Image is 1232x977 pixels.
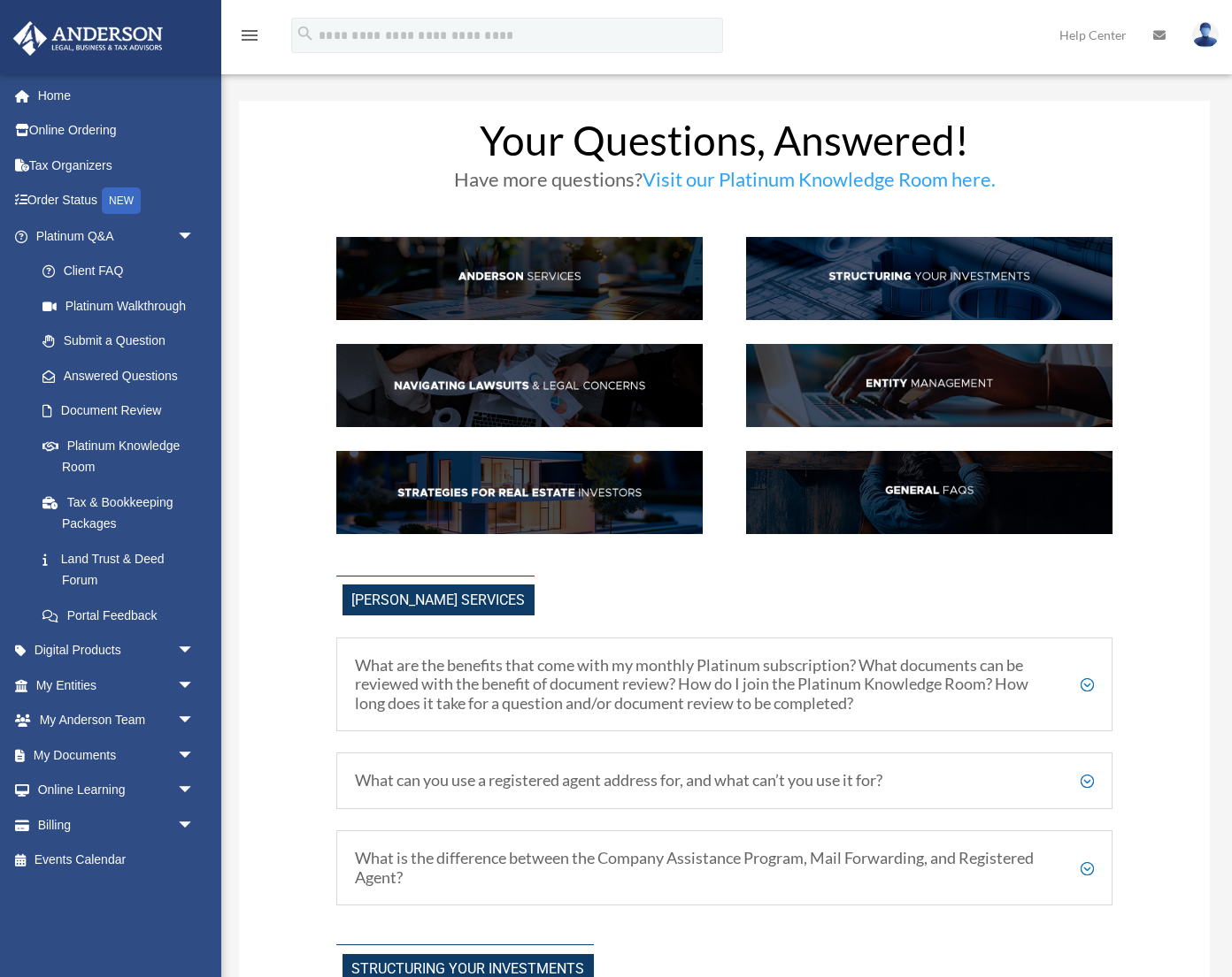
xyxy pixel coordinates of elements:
[336,170,1113,198] h3: Have more questions?
[12,218,221,254] a: Platinum Q&Aarrow_drop_down
[25,358,221,393] a: Answered Questions
[12,668,221,703] a: My Entitiesarrow_drop_down
[1192,22,1219,48] img: User Pic
[746,344,1113,427] img: EntManag_hdr
[177,668,212,704] span: arrow_drop_down
[12,183,221,219] a: Order StatusNEW
[336,451,704,534] img: StratsRE_hdr
[25,288,221,324] a: Platinum Walkthrough
[177,218,212,255] span: arrow_drop_down
[239,31,260,46] a: menu
[25,324,221,359] a: Submit a Question
[12,773,221,808] a: Online Learningarrow_drop_down
[643,167,996,200] a: Visit our Platinum Knowledge Room here.
[343,584,535,615] span: [PERSON_NAME] Services
[12,737,221,773] a: My Documentsarrow_drop_down
[177,633,212,669] span: arrow_drop_down
[239,25,260,46] i: menu
[12,703,221,738] a: My Anderson Teamarrow_drop_down
[355,656,1095,714] h5: What are the benefits that come with my monthly Platinum subscription? What documents can be revi...
[177,703,212,739] span: arrow_drop_down
[12,843,221,878] a: Events Calendar
[336,237,704,320] img: AndServ_hdr
[177,807,212,843] span: arrow_drop_down
[177,737,212,774] span: arrow_drop_down
[296,24,315,43] i: search
[355,849,1095,887] h5: What is the difference between the Company Assistance Program, Mail Forwarding, and Registered Ag...
[25,428,221,485] a: Platinum Knowledge Room
[25,541,221,598] a: Land Trust & Deed Forum
[746,451,1113,534] img: GenFAQ_hdr
[177,773,212,809] span: arrow_drop_down
[8,21,168,56] img: Anderson Advisors Platinum Portal
[25,393,221,429] a: Document Review
[12,807,221,843] a: Billingarrow_drop_down
[355,771,1095,790] h5: What can you use a registered agent address for, and what can’t you use it for?
[746,237,1113,320] img: StructInv_hdr
[12,148,221,183] a: Tax Organizers
[336,344,704,427] img: NavLaw_hdr
[336,120,1113,170] h1: Your Questions, Answered!
[12,113,221,149] a: Online Ordering
[12,78,221,113] a: Home
[25,598,221,633] a: Portal Feedback
[25,254,212,289] a: Client FAQ
[102,187,141,214] div: NEW
[25,485,221,541] a: Tax & Bookkeeping Packages
[12,633,221,668] a: Digital Productsarrow_drop_down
